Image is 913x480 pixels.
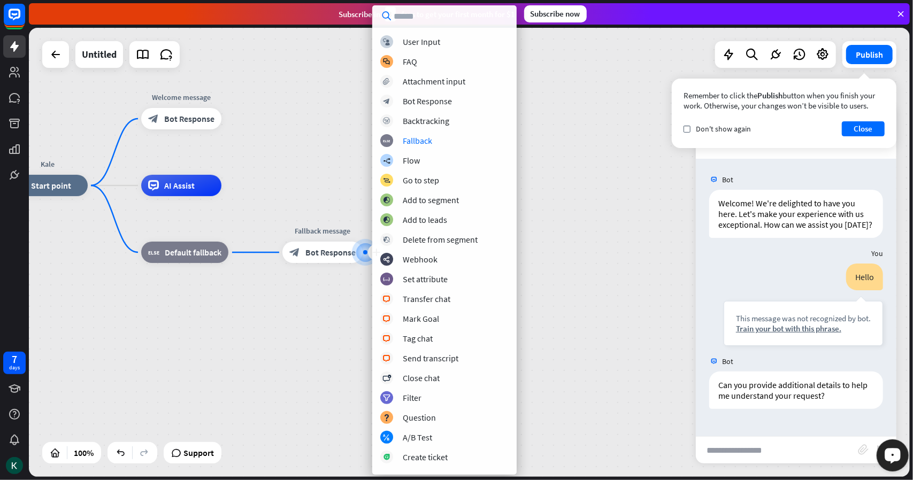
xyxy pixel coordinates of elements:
iframe: LiveChat chat widget [868,435,913,480]
div: Untitled [82,41,117,68]
div: Webhook [403,254,438,265]
span: Bot [722,357,733,366]
div: Hello [846,264,883,290]
span: Publish [757,90,782,100]
i: block_delete_from_segment [383,236,390,243]
div: Delete from segment [403,234,478,245]
i: block_goto [383,177,390,184]
div: Subscribe in days to get your first month for $1 [339,7,516,21]
i: block_livechat [383,335,391,342]
div: Train your bot with this phrase. [736,323,871,334]
div: Mark Goal [403,313,439,324]
div: Set attribute [403,274,448,284]
i: block_close_chat [382,375,391,382]
i: block_attachment [858,444,869,455]
div: Create ticket [403,452,448,462]
div: Backtracking [403,115,449,126]
span: Bot Response [305,247,356,258]
span: Support [183,444,214,461]
div: A/B Test [403,432,432,443]
div: Fallback [403,135,432,146]
i: block_ab_testing [383,434,390,441]
span: Start point [31,180,71,191]
div: Filter [403,392,421,403]
i: block_livechat [383,355,391,362]
i: block_fallback [148,247,159,258]
i: block_faq [383,58,390,65]
div: days [9,364,20,371]
i: block_question [383,414,390,421]
span: AI Assist [164,180,195,191]
div: Send transcript [403,353,458,363]
i: block_bot_response [148,113,159,124]
i: builder_tree [383,157,390,164]
div: Welcome! We're delighted to have you here. Let's make your experience with us exceptional. How ca... [709,190,883,238]
button: Close [842,121,885,136]
div: Close chat [403,373,440,383]
span: You [871,249,883,258]
i: block_user_input [383,38,390,45]
i: filter [383,394,390,401]
i: block_fallback [383,137,390,144]
div: Tag chat [403,333,433,344]
div: Add to segment [403,195,459,205]
div: Subscribe now [524,5,587,22]
div: Go to step [403,175,439,185]
div: Add to leads [403,214,447,225]
i: block_livechat [383,315,391,322]
i: block_add_to_segment [383,216,390,223]
i: block_bot_response [383,98,390,105]
div: Question [403,412,436,423]
span: Bot Response [164,113,214,124]
div: Attachment input [403,76,465,87]
a: 7 days [3,352,26,374]
i: block_add_to_segment [383,197,390,204]
i: block_bot_response [289,247,300,258]
div: This message was not recognized by bot. [736,313,871,323]
div: Can you provide additional details to help me understand your request? [709,371,883,409]
div: Flow [403,155,420,166]
div: Remember to click the button when you finish your work. Otherwise, your changes won’t be visible ... [684,90,885,111]
div: Welcome message [133,92,229,103]
i: block_backtracking [383,118,390,125]
div: 7 [12,354,17,364]
div: FAQ [403,56,417,67]
i: webhooks [383,256,390,263]
div: Transfer chat [403,293,450,304]
div: User Input [403,36,440,47]
div: 100% [71,444,97,461]
div: Bot Response [403,96,452,106]
span: Default fallback [165,247,221,258]
i: block_attachment [383,78,390,85]
div: Fallback message [274,226,371,236]
span: Don't show again [696,124,751,134]
i: block_set_attribute [383,276,390,283]
span: Bot [722,175,733,184]
i: block_livechat [383,296,391,303]
button: Publish [846,45,893,64]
